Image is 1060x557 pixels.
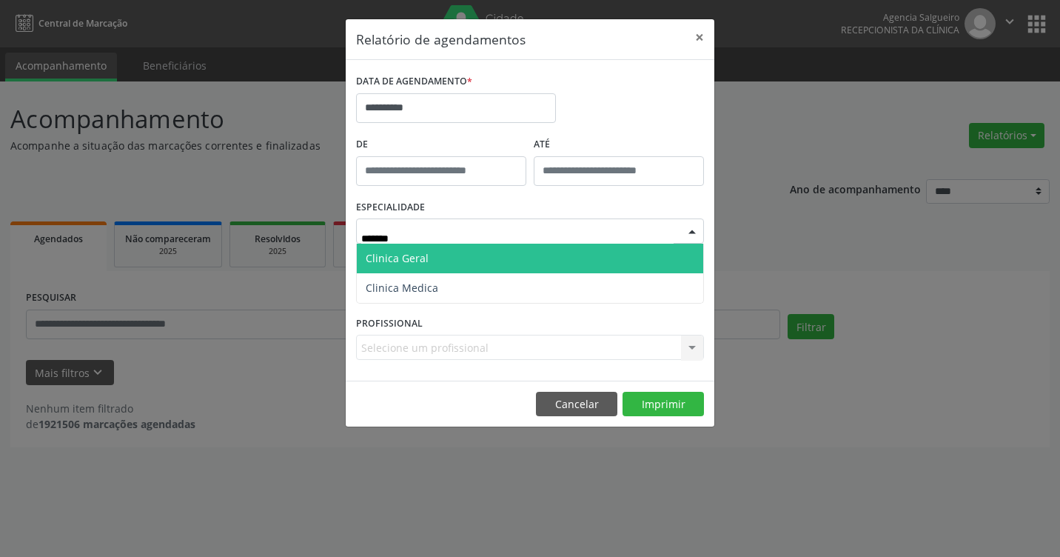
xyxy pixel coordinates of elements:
label: PROFISSIONAL [356,312,423,335]
span: Clinica Geral [366,251,429,265]
label: ATÉ [534,133,704,156]
span: Clinica Medica [366,281,438,295]
label: DATA DE AGENDAMENTO [356,70,472,93]
button: Imprimir [623,392,704,417]
button: Close [685,19,714,56]
label: ESPECIALIDADE [356,196,425,219]
button: Cancelar [536,392,617,417]
h5: Relatório de agendamentos [356,30,526,49]
label: De [356,133,526,156]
